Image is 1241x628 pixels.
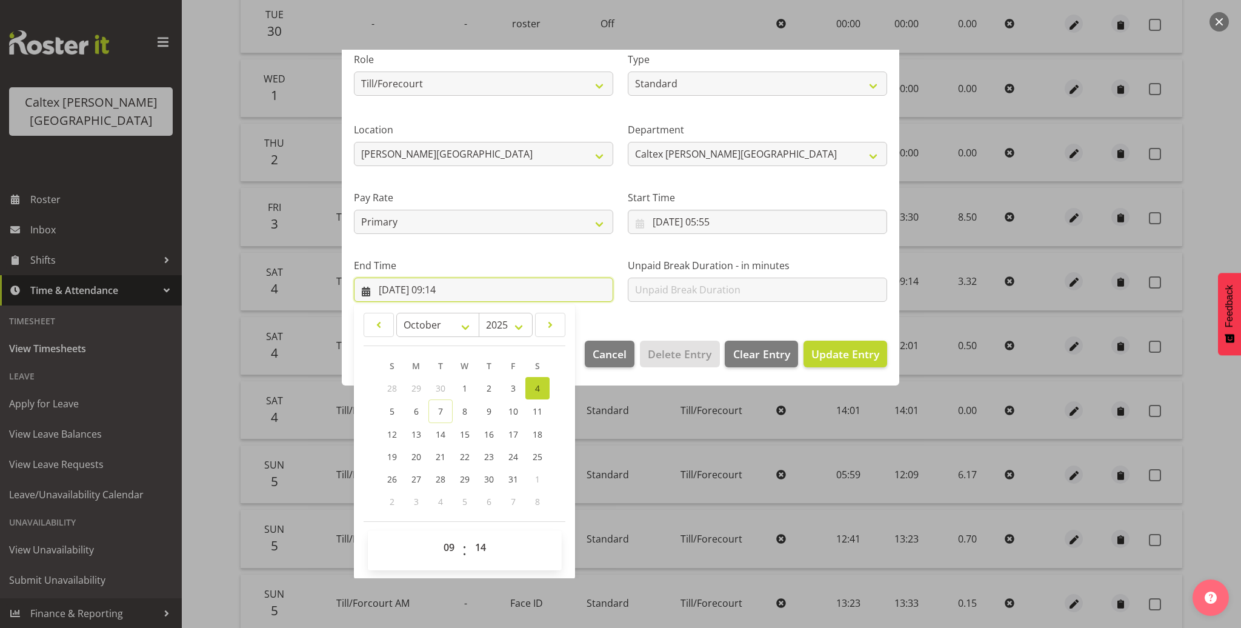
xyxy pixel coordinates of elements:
span: 5 [462,496,467,507]
span: 4 [535,382,540,394]
span: 18 [533,429,542,440]
a: 14 [428,423,453,446]
span: 30 [484,473,494,485]
label: End Time [354,258,613,273]
span: Cancel [593,346,627,362]
a: 17 [501,423,525,446]
a: 11 [525,399,550,423]
span: 10 [508,406,518,417]
span: S [535,360,540,372]
span: 3 [414,496,419,507]
a: 27 [404,468,428,490]
span: 30 [436,382,445,394]
span: 19 [387,451,397,463]
span: 26 [387,473,397,485]
a: 2 [477,377,501,399]
span: S [390,360,394,372]
span: Feedback [1224,285,1235,327]
span: 2 [487,382,491,394]
a: 25 [525,446,550,468]
span: Update Entry [811,347,879,361]
span: 8 [462,406,467,417]
span: 7 [438,406,443,417]
button: Cancel [585,341,634,367]
a: 18 [525,423,550,446]
span: 1 [535,473,540,485]
label: Department [628,122,887,137]
span: 17 [508,429,518,440]
label: Pay Rate [354,190,613,205]
a: 30 [477,468,501,490]
span: 8 [535,496,540,507]
span: 5 [390,406,394,417]
a: 29 [453,468,477,490]
span: 7 [511,496,516,507]
span: : [462,535,467,566]
a: 5 [380,399,404,423]
span: 29 [460,473,470,485]
a: 21 [428,446,453,468]
span: 4 [438,496,443,507]
a: 26 [380,468,404,490]
span: M [412,360,420,372]
a: 12 [380,423,404,446]
span: 25 [533,451,542,463]
span: 28 [387,382,397,394]
a: 4 [525,377,550,399]
button: Clear Entry [725,341,797,367]
button: Delete Entry [640,341,719,367]
span: 12 [387,429,397,440]
a: 31 [501,468,525,490]
img: help-xxl-2.png [1205,592,1217,604]
a: 13 [404,423,428,446]
input: Click to select... [354,278,613,302]
a: 3 [501,377,525,399]
span: 27 [411,473,421,485]
a: 6 [404,399,428,423]
span: 23 [484,451,494,463]
span: 20 [411,451,421,463]
span: W [461,360,468,372]
span: 14 [436,429,445,440]
input: Click to select... [628,210,887,234]
label: Location [354,122,613,137]
span: 6 [487,496,491,507]
span: 1 [462,382,467,394]
span: 6 [414,406,419,417]
label: Start Time [628,190,887,205]
span: 21 [436,451,445,463]
input: Unpaid Break Duration [628,278,887,302]
span: 11 [533,406,542,417]
a: 15 [453,423,477,446]
span: T [438,360,443,372]
a: 9 [477,399,501,423]
a: 7 [428,399,453,423]
a: 23 [477,446,501,468]
span: T [487,360,491,372]
a: 22 [453,446,477,468]
span: 24 [508,451,518,463]
span: 29 [411,382,421,394]
a: 8 [453,399,477,423]
a: 20 [404,446,428,468]
label: Unpaid Break Duration - in minutes [628,258,887,273]
span: 15 [460,429,470,440]
span: 31 [508,473,518,485]
a: 16 [477,423,501,446]
span: 16 [484,429,494,440]
a: 19 [380,446,404,468]
span: 13 [411,429,421,440]
a: 10 [501,399,525,423]
a: 28 [428,468,453,490]
button: Feedback - Show survey [1218,273,1241,355]
span: Clear Entry [733,346,790,362]
span: 28 [436,473,445,485]
span: Delete Entry [648,346,711,362]
span: 9 [487,406,491,417]
label: Type [628,52,887,67]
label: Role [354,52,613,67]
button: Update Entry [803,341,887,367]
span: 22 [460,451,470,463]
span: F [511,360,515,372]
span: 2 [390,496,394,507]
